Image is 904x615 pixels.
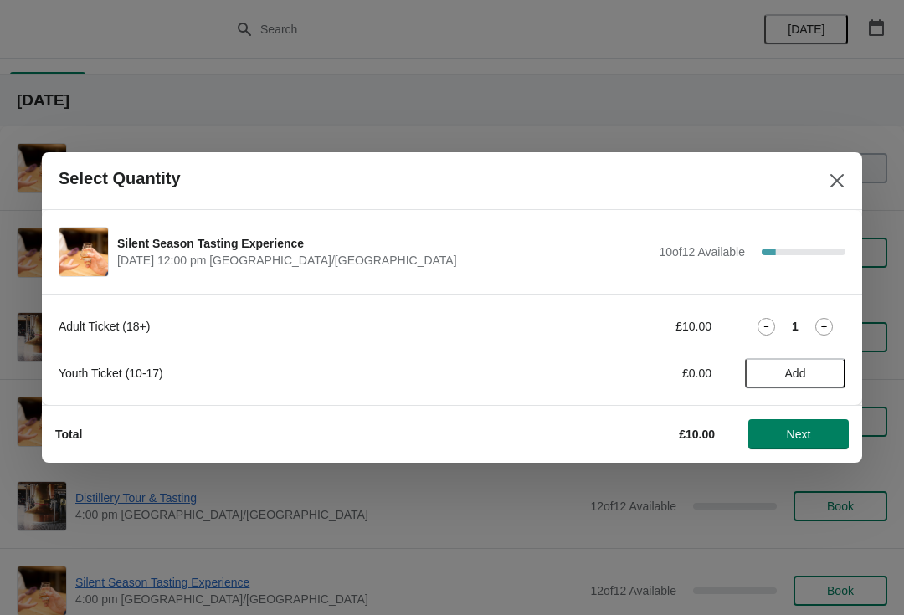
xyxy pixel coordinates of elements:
[748,419,849,449] button: Next
[557,365,711,382] div: £0.00
[117,252,650,269] span: [DATE] 12:00 pm [GEOGRAPHIC_DATA]/[GEOGRAPHIC_DATA]
[59,228,108,276] img: Silent Season Tasting Experience | | August 22 | 12:00 pm Europe/London
[55,428,82,441] strong: Total
[59,169,181,188] h2: Select Quantity
[659,245,745,259] span: 10 of 12 Available
[557,318,711,335] div: £10.00
[787,428,811,441] span: Next
[59,318,523,335] div: Adult Ticket (18+)
[792,318,799,335] strong: 1
[679,428,715,441] strong: £10.00
[745,358,845,388] button: Add
[117,235,650,252] span: Silent Season Tasting Experience
[822,166,852,196] button: Close
[785,366,806,380] span: Add
[59,365,523,382] div: Youth Ticket (10-17)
